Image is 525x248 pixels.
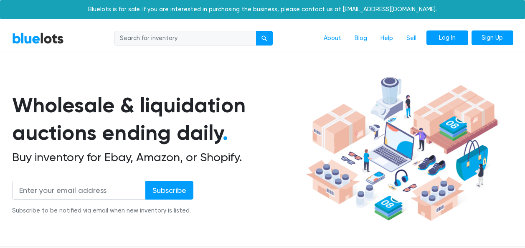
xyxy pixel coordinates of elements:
[374,30,400,46] a: Help
[472,30,513,46] a: Sign Up
[426,30,468,46] a: Log In
[317,30,348,46] a: About
[12,181,146,200] input: Enter your email address
[348,30,374,46] a: Blog
[12,32,64,44] a: BlueLots
[12,91,303,147] h1: Wholesale & liquidation auctions ending daily
[12,206,193,215] div: Subscribe to be notified via email when new inventory is listed.
[145,181,193,200] input: Subscribe
[114,31,256,46] input: Search for inventory
[400,30,423,46] a: Sell
[303,73,501,225] img: hero-ee84e7d0318cb26816c560f6b4441b76977f77a177738b4e94f68c95b2b83dbb.png
[223,120,228,145] span: .
[12,150,303,164] h2: Buy inventory for Ebay, Amazon, or Shopify.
